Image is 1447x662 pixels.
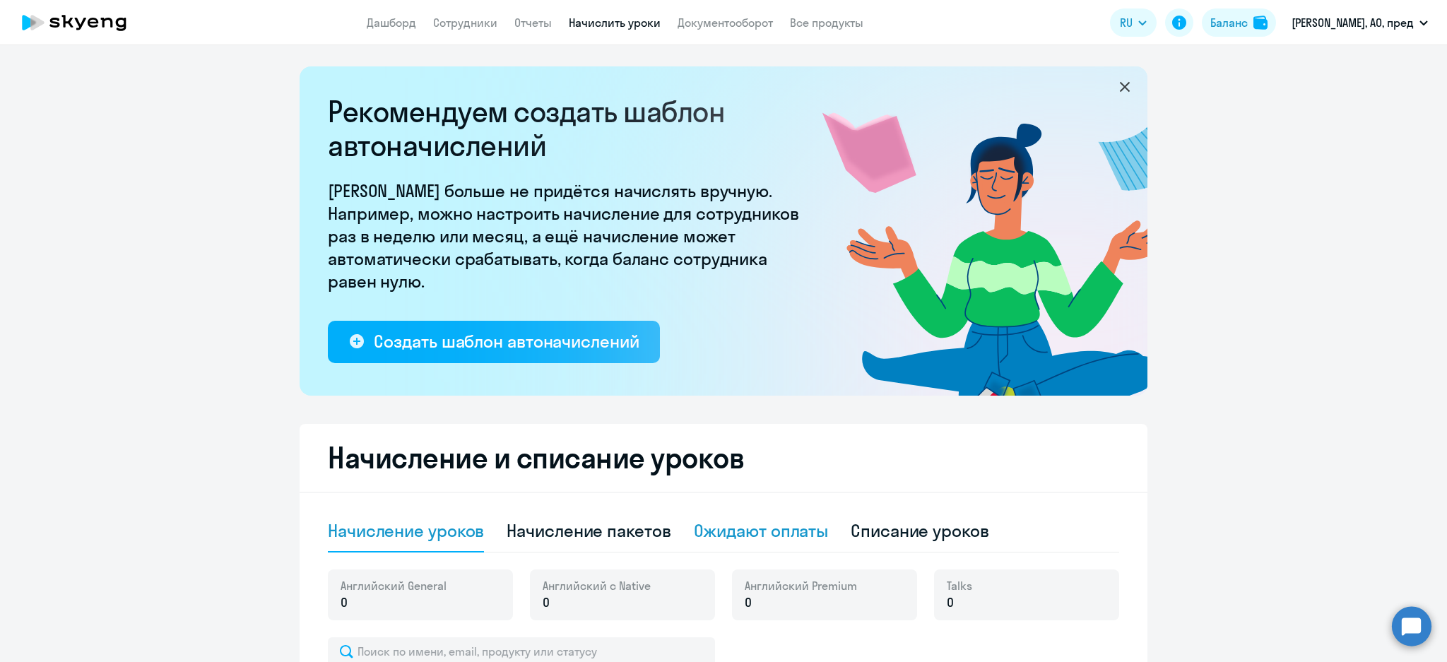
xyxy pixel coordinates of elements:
[678,16,773,30] a: Документооборот
[1210,14,1248,31] div: Баланс
[1292,14,1414,31] p: [PERSON_NAME], АО, пред
[341,578,447,593] span: Английский General
[745,593,752,612] span: 0
[328,519,484,542] div: Начисление уроков
[947,578,972,593] span: Talks
[507,519,671,542] div: Начисление пакетов
[1284,6,1435,40] button: [PERSON_NAME], АО, пред
[745,578,857,593] span: Английский Premium
[328,179,808,292] p: [PERSON_NAME] больше не придётся начислять вручную. Например, можно настроить начисление для сотр...
[514,16,552,30] a: Отчеты
[328,441,1119,475] h2: Начисление и списание уроков
[1120,14,1133,31] span: RU
[367,16,416,30] a: Дашборд
[341,593,348,612] span: 0
[694,519,829,542] div: Ожидают оплаты
[328,95,808,162] h2: Рекомендуем создать шаблон автоначислений
[947,593,954,612] span: 0
[433,16,497,30] a: Сотрудники
[1110,8,1157,37] button: RU
[569,16,661,30] a: Начислить уроки
[543,578,651,593] span: Английский с Native
[1253,16,1268,30] img: balance
[374,330,639,353] div: Создать шаблон автоначислений
[1202,8,1276,37] button: Балансbalance
[790,16,863,30] a: Все продукты
[851,519,989,542] div: Списание уроков
[328,321,660,363] button: Создать шаблон автоначислений
[543,593,550,612] span: 0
